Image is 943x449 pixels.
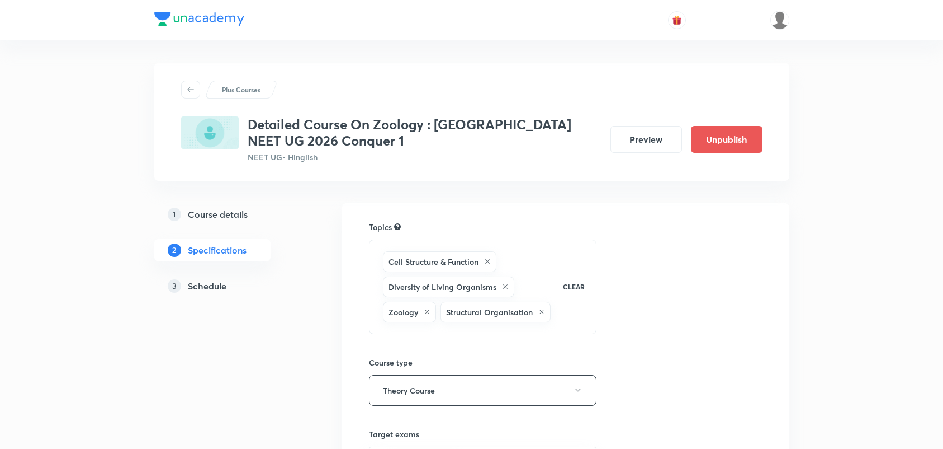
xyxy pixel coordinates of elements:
h5: Course details [188,208,248,221]
p: CLEAR [563,282,585,292]
button: Theory Course [369,375,597,406]
h5: Specifications [188,244,247,257]
a: Company Logo [154,12,244,29]
a: 3Schedule [154,275,306,297]
img: snigdha [770,11,789,30]
button: Unpublish [691,126,762,153]
h6: Diversity of Living Organisms [388,281,496,293]
img: Company Logo [154,12,244,26]
h6: Course type [369,357,597,368]
p: NEET UG • Hinglish [248,151,601,163]
img: 89B4EB6B-867D-4A75-900D-C067B15099CE_plus.png [181,116,239,149]
h3: Detailed Course On Zoology : [GEOGRAPHIC_DATA] NEET UG 2026 Conquer 1 [248,116,601,149]
p: 3 [168,279,181,293]
h6: Cell Structure & Function [388,256,478,268]
h6: Zoology [388,306,418,318]
h6: Structural Organisation [446,306,533,318]
p: 1 [168,208,181,221]
div: Search for topics [394,222,401,232]
h6: Target exams [369,428,597,440]
button: avatar [668,11,686,29]
button: Preview [610,126,682,153]
p: Plus Courses [222,85,260,95]
a: 1Course details [154,203,306,226]
h6: Topics [369,221,392,233]
img: avatar [672,15,682,25]
p: 2 [168,244,181,257]
h5: Schedule [188,279,226,293]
